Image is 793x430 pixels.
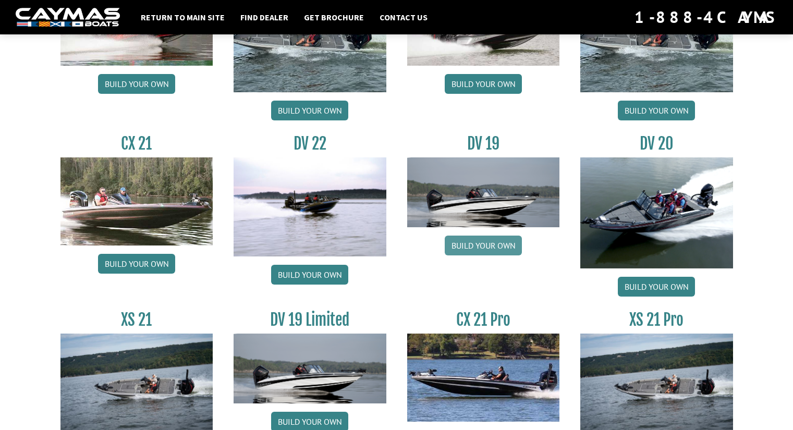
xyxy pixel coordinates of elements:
h3: XS 21 Pro [580,310,733,329]
h3: DV 19 [407,134,560,153]
h3: XS 21 [60,310,213,329]
img: DV22_original_motor_cropped_for_caymas_connect.jpg [234,157,386,256]
img: CX21_thumb.jpg [60,157,213,245]
img: dv-19-ban_from_website_for_caymas_connect.png [234,334,386,403]
a: Get Brochure [299,10,369,24]
h3: DV 22 [234,134,386,153]
h3: DV 19 Limited [234,310,386,329]
img: CX-21Pro_thumbnail.jpg [407,334,560,421]
a: Build your own [618,277,695,297]
a: Build your own [98,254,175,274]
a: Build your own [271,265,348,285]
img: white-logo-c9c8dbefe5ff5ceceb0f0178aa75bf4bb51f6bca0971e226c86eb53dfe498488.png [16,8,120,27]
img: DV_20_from_website_for_caymas_connect.png [580,157,733,268]
a: Build your own [445,74,522,94]
h3: CX 21 [60,134,213,153]
img: dv-19-ban_from_website_for_caymas_connect.png [407,157,560,227]
a: Build your own [618,101,695,120]
a: Build your own [271,101,348,120]
a: Return to main site [136,10,230,24]
a: Find Dealer [235,10,294,24]
h3: CX 21 Pro [407,310,560,329]
a: Contact Us [374,10,433,24]
a: Build your own [98,74,175,94]
a: Build your own [445,236,522,255]
h3: DV 20 [580,134,733,153]
div: 1-888-4CAYMAS [635,6,777,29]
